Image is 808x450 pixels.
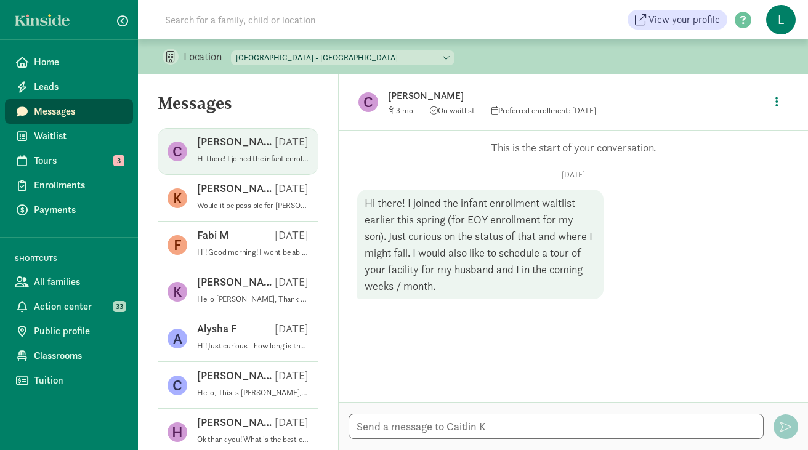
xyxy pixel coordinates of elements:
[34,299,123,314] span: Action center
[197,321,237,336] p: Alysha F
[34,275,123,289] span: All families
[396,105,413,116] span: 3
[5,319,133,344] a: Public profile
[34,373,123,388] span: Tuition
[5,294,133,319] a: Action center 33
[34,348,123,363] span: Classrooms
[168,282,187,302] figure: K
[184,49,231,64] p: Location
[197,388,309,398] p: Hello, This is [PERSON_NAME], the Enrollment Director. We're fully enrolled for the coming school...
[357,140,790,155] p: This is the start of your conversation.
[628,10,727,30] a: View your profile
[5,198,133,222] a: Payments
[275,368,309,383] p: [DATE]
[168,235,187,255] figure: F
[5,368,133,393] a: Tuition
[34,203,123,217] span: Payments
[5,50,133,74] a: Home
[34,104,123,119] span: Messages
[113,301,126,312] span: 33
[197,341,309,351] p: Hi! Just curious - how long is the waitlist for infants? Thanks!
[5,99,133,124] a: Messages
[197,228,229,243] p: Fabi M
[275,275,309,289] p: [DATE]
[648,12,720,27] span: View your profile
[5,173,133,198] a: Enrollments
[168,142,187,161] figure: C
[113,155,124,166] span: 3
[5,270,133,294] a: All families
[357,190,604,299] div: Hi there! I joined the infant enrollment waitlist earlier this spring (for EOY enrollment for my ...
[491,105,596,116] span: Preferred enrollment: [DATE]
[197,154,309,164] p: Hi there! I joined the infant enrollment waitlist earlier this spring (for EOY enrollment for my ...
[766,5,796,34] span: L
[197,294,309,304] p: Hello [PERSON_NAME], Thank you for your interest at [GEOGRAPHIC_DATA]. It's not an exact time. Th...
[430,105,475,116] span: On waitlist
[275,321,309,336] p: [DATE]
[5,344,133,368] a: Classrooms
[5,124,133,148] a: Waitlist
[5,148,133,173] a: Tours 3
[168,329,187,348] figure: A
[197,435,309,444] p: Ok thank you! What is the best email to use in May?
[197,201,309,211] p: Would it be possible for [PERSON_NAME] and I to do a brief in person tour sometime soon?
[275,181,309,196] p: [DATE]
[197,134,275,149] p: [PERSON_NAME]
[197,415,275,430] p: [PERSON_NAME]
[275,415,309,430] p: [DATE]
[5,74,133,99] a: Leads
[34,178,123,193] span: Enrollments
[168,422,187,442] figure: H
[275,134,309,149] p: [DATE]
[34,129,123,143] span: Waitlist
[275,228,309,243] p: [DATE]
[158,7,503,32] input: Search for a family, child or location
[168,376,187,395] figure: C
[34,324,123,339] span: Public profile
[197,368,275,383] p: [PERSON_NAME] D
[197,275,275,289] p: [PERSON_NAME]
[34,79,123,94] span: Leads
[388,87,766,105] p: [PERSON_NAME]
[34,153,123,168] span: Tours
[138,94,338,123] h5: Messages
[168,188,187,208] figure: K
[357,170,790,180] p: [DATE]
[34,55,123,70] span: Home
[197,247,309,257] p: Hi! Good morning! I wont be able to make it [DATE] to the tour. Would it be possible to reschedule?
[358,92,378,112] figure: C
[197,181,275,196] p: [PERSON_NAME]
